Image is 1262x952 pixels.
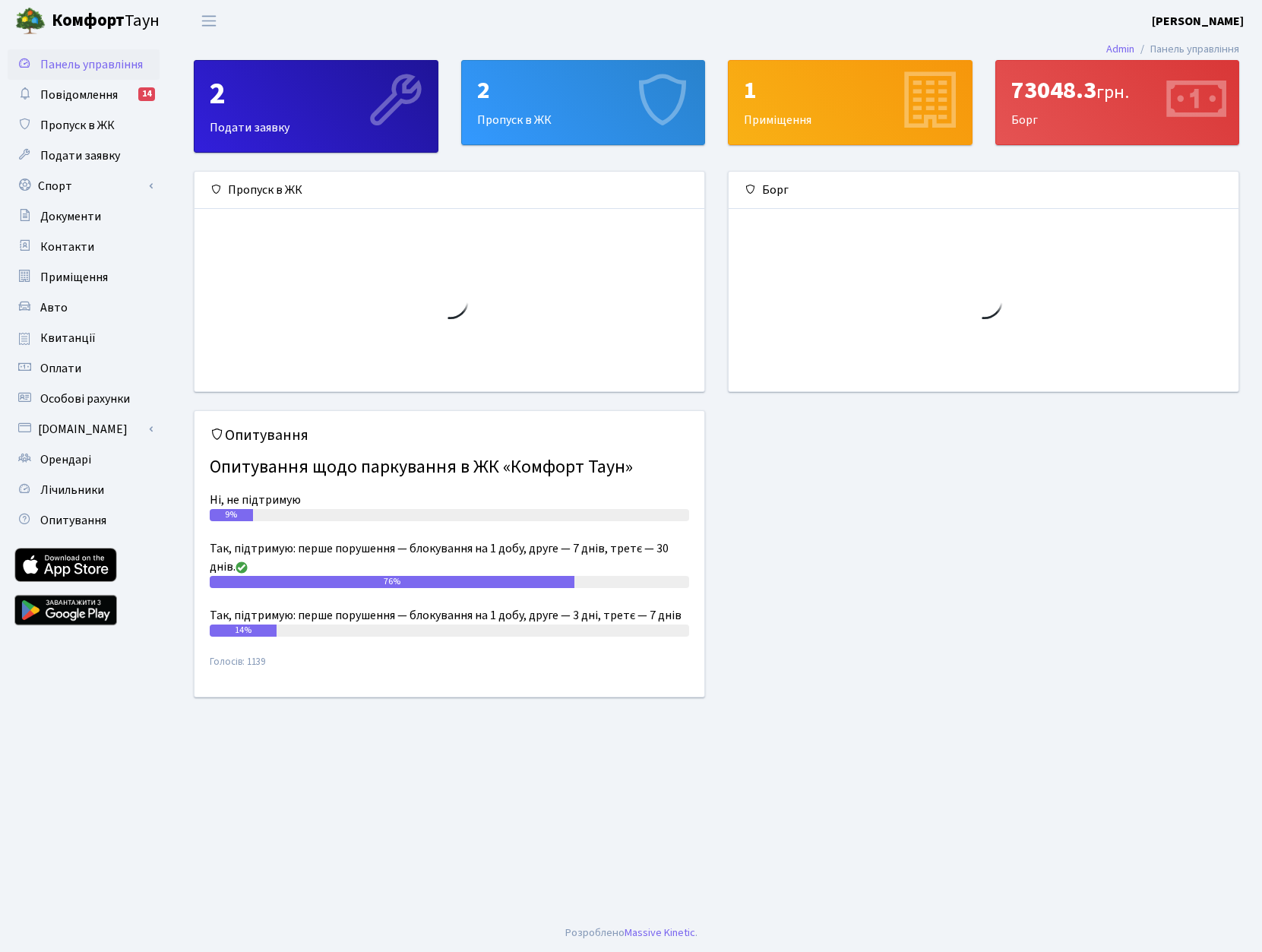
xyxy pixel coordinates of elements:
[8,444,160,475] a: Орендарі
[996,61,1239,144] div: Борг
[210,576,574,588] div: 76%
[40,208,101,225] span: Документи
[8,384,160,414] a: Особові рахунки
[1011,76,1224,105] div: 73048.3
[8,262,160,293] a: Приміщення
[40,239,94,255] span: Контакти
[8,171,160,201] a: Спорт
[8,110,160,141] a: Пропуск в ЖК
[40,117,115,134] span: Пропуск в ЖК
[138,87,155,101] div: 14
[8,80,160,110] a: Повідомлення14
[40,512,106,529] span: Опитування
[8,141,160,171] a: Подати заявку
[210,76,422,112] div: 2
[565,925,697,941] div: Розроблено .
[40,482,104,498] span: Лічильники
[462,61,705,144] div: Пропуск в ЖК
[8,475,160,505] a: Лічильники
[190,8,228,33] button: Переключити навігацію
[8,323,160,353] a: Квитанції
[1152,13,1244,30] b: [PERSON_NAME]
[1096,79,1129,106] span: грн.
[194,60,438,153] a: 2Подати заявку
[1083,33,1262,65] nav: breadcrumb
[8,201,160,232] a: Документи
[52,8,160,34] span: Таун
[744,76,957,105] div: 1
[40,87,118,103] span: Повідомлення
[40,56,143,73] span: Панель управління
[40,269,108,286] span: Приміщення
[40,147,120,164] span: Подати заявку
[40,330,96,346] span: Квитанції
[8,414,160,444] a: [DOMAIN_NAME]
[729,172,1238,209] div: Борг
[8,49,160,80] a: Панель управління
[1106,41,1134,57] a: Admin
[1152,12,1244,30] a: [PERSON_NAME]
[40,451,91,468] span: Орендарі
[729,61,972,144] div: Приміщення
[195,61,438,152] div: Подати заявку
[477,76,690,105] div: 2
[728,60,973,145] a: 1Приміщення
[15,6,46,36] img: logo.png
[461,60,706,145] a: 2Пропуск в ЖК
[8,293,160,323] a: Авто
[210,606,689,625] div: Так, підтримую: перше порушення — блокування на 1 добу, друге — 3 дні, третє — 7 днів
[8,505,160,536] a: Опитування
[1134,41,1239,58] li: Панель управління
[210,539,689,576] div: Так, підтримую: перше порушення — блокування на 1 добу, друге — 7 днів, третє — 30 днів.
[195,172,704,209] div: Пропуск в ЖК
[40,299,68,316] span: Авто
[210,451,689,485] h4: Опитування щодо паркування в ЖК «Комфорт Таун»
[40,360,81,377] span: Оплати
[52,8,125,33] b: Комфорт
[40,391,130,407] span: Особові рахунки
[625,925,695,941] a: Massive Kinetic
[210,655,689,682] small: Голосів: 1139
[210,426,689,444] h5: Опитування
[210,625,277,637] div: 14%
[8,353,160,384] a: Оплати
[210,491,689,509] div: Ні, не підтримую
[8,232,160,262] a: Контакти
[210,509,253,521] div: 9%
